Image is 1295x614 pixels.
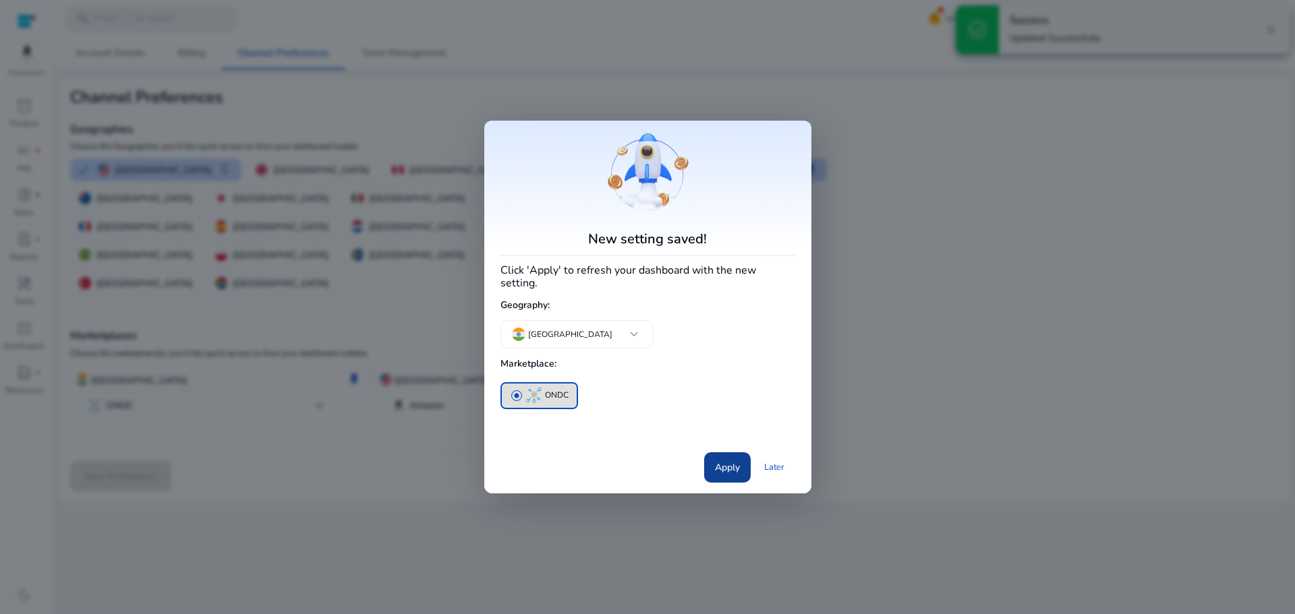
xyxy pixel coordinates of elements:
[753,455,795,479] a: Later
[626,326,642,342] span: keyboard_arrow_down
[510,389,523,402] span: radio_button_checked
[500,295,795,317] h5: Geography:
[500,262,795,290] h4: Click 'Apply' to refresh your dashboard with the new setting.
[526,388,542,404] img: ondc-sm.webp
[715,460,740,474] span: Apply
[528,328,612,340] p: [GEOGRAPHIC_DATA]
[512,328,525,341] img: in.svg
[545,388,569,402] p: ONDC
[500,353,795,375] h5: Marketplace:
[704,452,751,483] button: Apply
